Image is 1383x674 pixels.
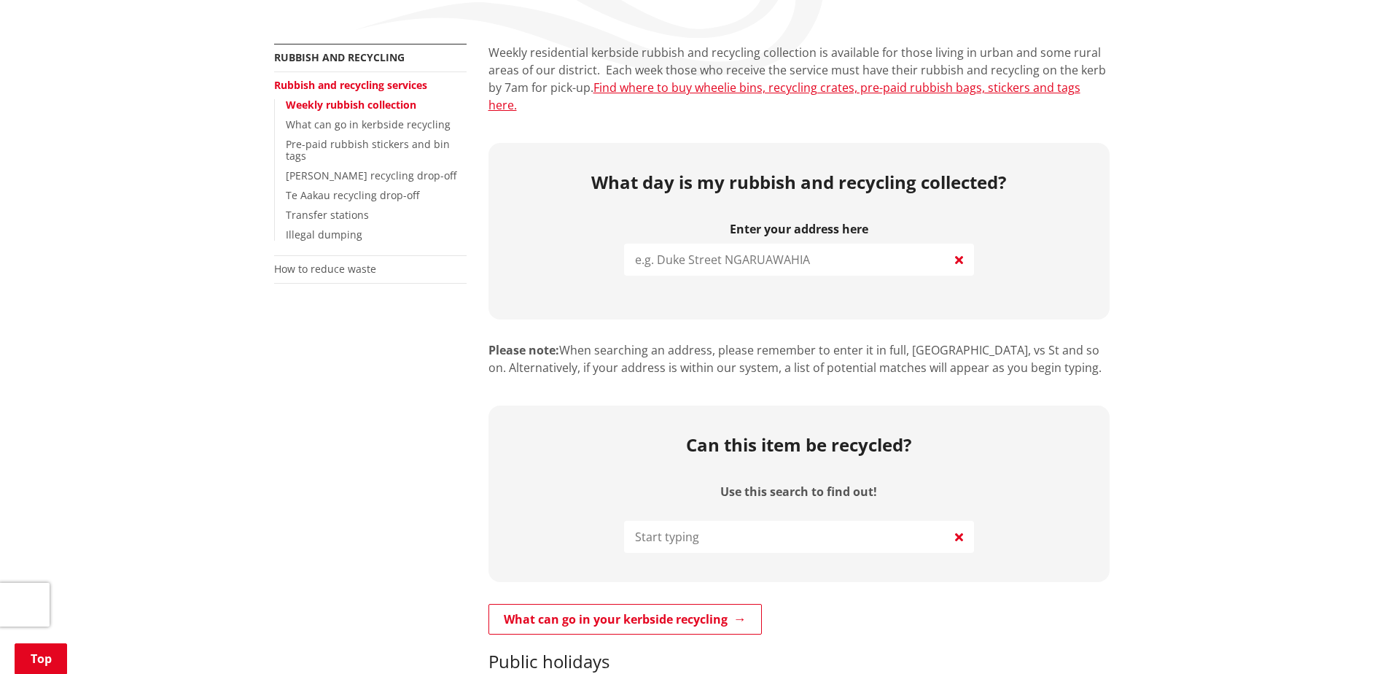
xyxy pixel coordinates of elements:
a: Rubbish and recycling services [274,78,427,92]
a: Find where to buy wheelie bins, recycling crates, pre-paid rubbish bags, stickers and tags here. [488,80,1080,113]
label: Use this search to find out! [720,485,877,499]
p: When searching an address, please remember to enter it in full, [GEOGRAPHIC_DATA], vs St and so o... [488,341,1110,376]
h2: Can this item be recycled? [686,435,911,456]
a: How to reduce waste [274,262,376,276]
a: What can go in kerbside recycling [286,117,451,131]
a: Transfer stations [286,208,369,222]
strong: Please note: [488,342,559,358]
label: Enter your address here [624,222,974,236]
a: Illegal dumping [286,228,362,241]
a: Weekly rubbish collection [286,98,416,112]
a: Top [15,643,67,674]
h3: Public holidays [488,651,1110,673]
a: [PERSON_NAME] recycling drop-off [286,168,456,182]
input: Start typing [624,521,974,553]
p: Weekly residential kerbside rubbish and recycling collection is available for those living in urb... [488,44,1110,114]
a: Rubbish and recycling [274,50,405,64]
input: e.g. Duke Street NGARUAWAHIA [624,244,974,276]
a: Pre-paid rubbish stickers and bin tags [286,137,450,163]
h2: What day is my rubbish and recycling collected? [499,172,1099,193]
a: Te Aakau recycling drop-off [286,188,419,202]
a: What can go in your kerbside recycling [488,604,762,635]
